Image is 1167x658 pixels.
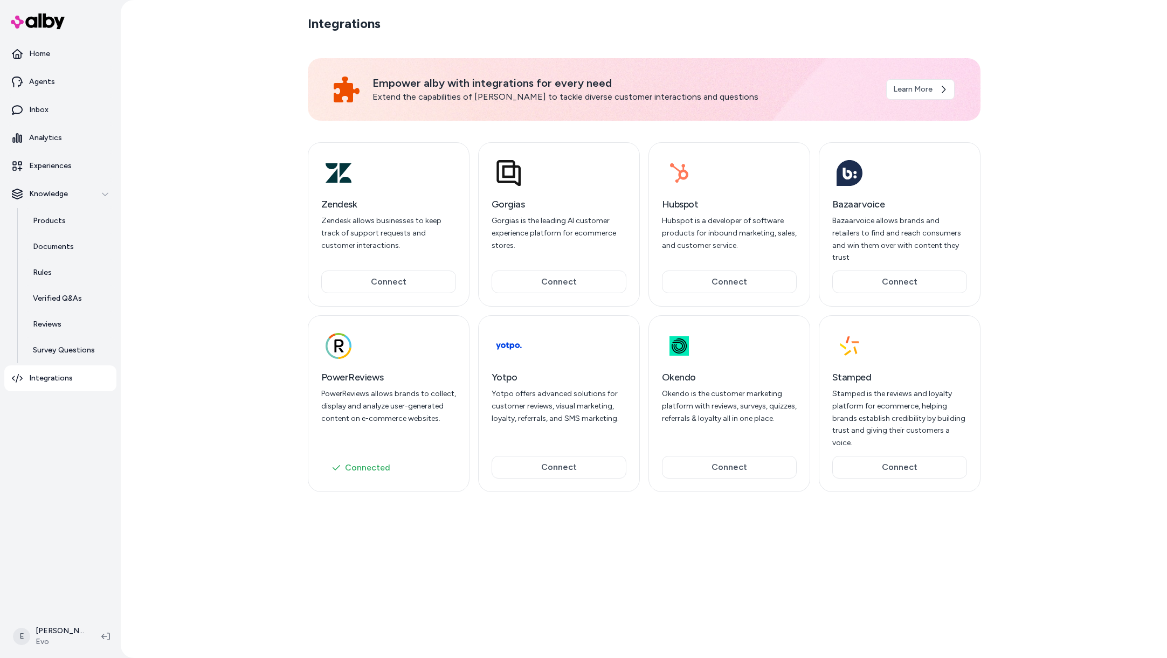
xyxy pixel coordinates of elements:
[4,125,116,151] a: Analytics
[29,161,72,171] p: Experiences
[321,215,456,252] p: Zendesk allows businesses to keep track of support requests and customer interactions.
[33,216,66,226] p: Products
[832,456,967,479] button: Connect
[4,181,116,207] button: Knowledge
[33,241,74,252] p: Documents
[492,370,626,385] h3: Yotpo
[13,628,30,645] span: E
[29,105,49,115] p: Inbox
[492,388,626,425] p: Yotpo offers advanced solutions for customer reviews, visual marketing, loyalty, referrals, and S...
[372,91,873,103] p: Extend the capabilities of [PERSON_NAME] to tackle diverse customer interactions and questions
[33,293,82,304] p: Verified Q&As
[4,69,116,95] a: Agents
[832,388,967,449] p: Stamped is the reviews and loyalty platform for ecommerce, helping brands establish credibility b...
[4,41,116,67] a: Home
[492,456,626,479] button: Connect
[11,13,65,29] img: alby Logo
[29,189,68,199] p: Knowledge
[372,75,873,91] p: Empower alby with integrations for every need
[662,370,797,385] h3: Okendo
[662,197,797,212] h3: Hubspot
[22,286,116,311] a: Verified Q&As
[492,215,626,252] p: Gorgias is the leading AI customer experience platform for ecommerce stores.
[308,15,381,32] h2: Integrations
[33,345,95,356] p: Survey Questions
[29,133,62,143] p: Analytics
[832,271,967,293] button: Connect
[662,388,797,425] p: Okendo is the customer marketing platform with reviews, surveys, quizzes, referrals & loyalty all...
[36,636,84,647] span: Evo
[886,79,955,100] a: Learn More
[36,626,84,636] p: [PERSON_NAME]
[662,215,797,252] p: Hubspot is a developer of software products for inbound marketing, sales, and customer service.
[29,49,50,59] p: Home
[29,373,73,384] p: Integrations
[321,370,456,385] h3: PowerReviews
[832,215,967,264] p: Bazaarvoice allows brands and retailers to find and reach consumers and win them over with conten...
[22,311,116,337] a: Reviews
[22,260,116,286] a: Rules
[22,337,116,363] a: Survey Questions
[4,365,116,391] a: Integrations
[321,388,456,425] p: PowerReviews allows brands to collect, display and analyze user-generated content on e-commerce w...
[832,197,967,212] h3: Bazaarvoice
[4,153,116,179] a: Experiences
[6,619,93,654] button: E[PERSON_NAME]Evo
[33,267,52,278] p: Rules
[321,457,456,479] button: Connected
[832,370,967,385] h3: Stamped
[321,271,456,293] button: Connect
[29,77,55,87] p: Agents
[22,234,116,260] a: Documents
[662,271,797,293] button: Connect
[22,208,116,234] a: Products
[492,271,626,293] button: Connect
[4,97,116,123] a: Inbox
[33,319,61,330] p: Reviews
[492,197,626,212] h3: Gorgias
[321,197,456,212] h3: Zendesk
[662,456,797,479] button: Connect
